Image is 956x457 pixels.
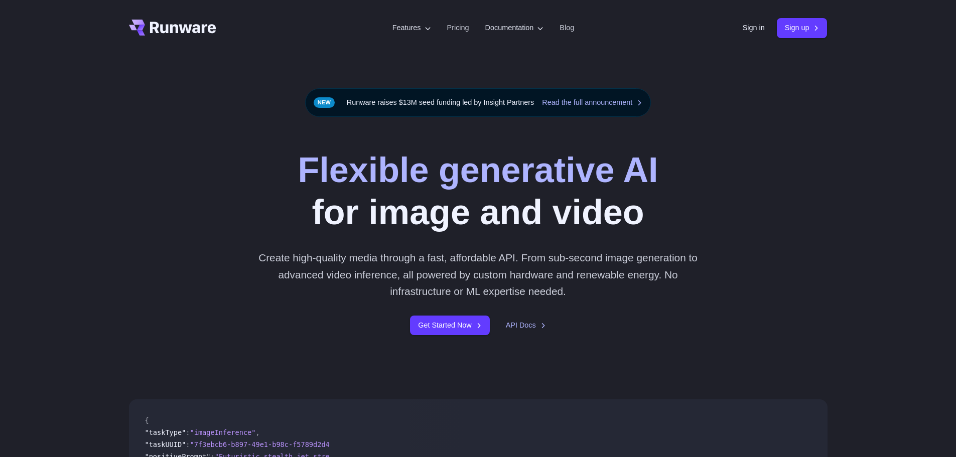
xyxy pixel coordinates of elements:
strong: Flexible generative AI [298,150,658,190]
a: Get Started Now [410,316,489,335]
a: Read the full announcement [542,97,642,108]
span: "7f3ebcb6-b897-49e1-b98c-f5789d2d40d7" [190,440,346,448]
h1: for image and video [298,149,658,233]
a: Sign up [777,18,828,38]
span: : [186,440,190,448]
span: , [255,428,259,436]
label: Features [392,22,431,34]
a: Go to / [129,20,216,36]
a: Sign in [743,22,765,34]
span: "imageInference" [190,428,256,436]
span: "taskType" [145,428,186,436]
span: "taskUUID" [145,440,186,448]
a: API Docs [506,320,546,331]
span: : [186,428,190,436]
a: Pricing [447,22,469,34]
label: Documentation [485,22,544,34]
p: Create high-quality media through a fast, affordable API. From sub-second image generation to adv... [254,249,702,299]
div: Runware raises $13M seed funding led by Insight Partners [305,88,651,117]
a: Blog [560,22,574,34]
span: { [145,416,149,424]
